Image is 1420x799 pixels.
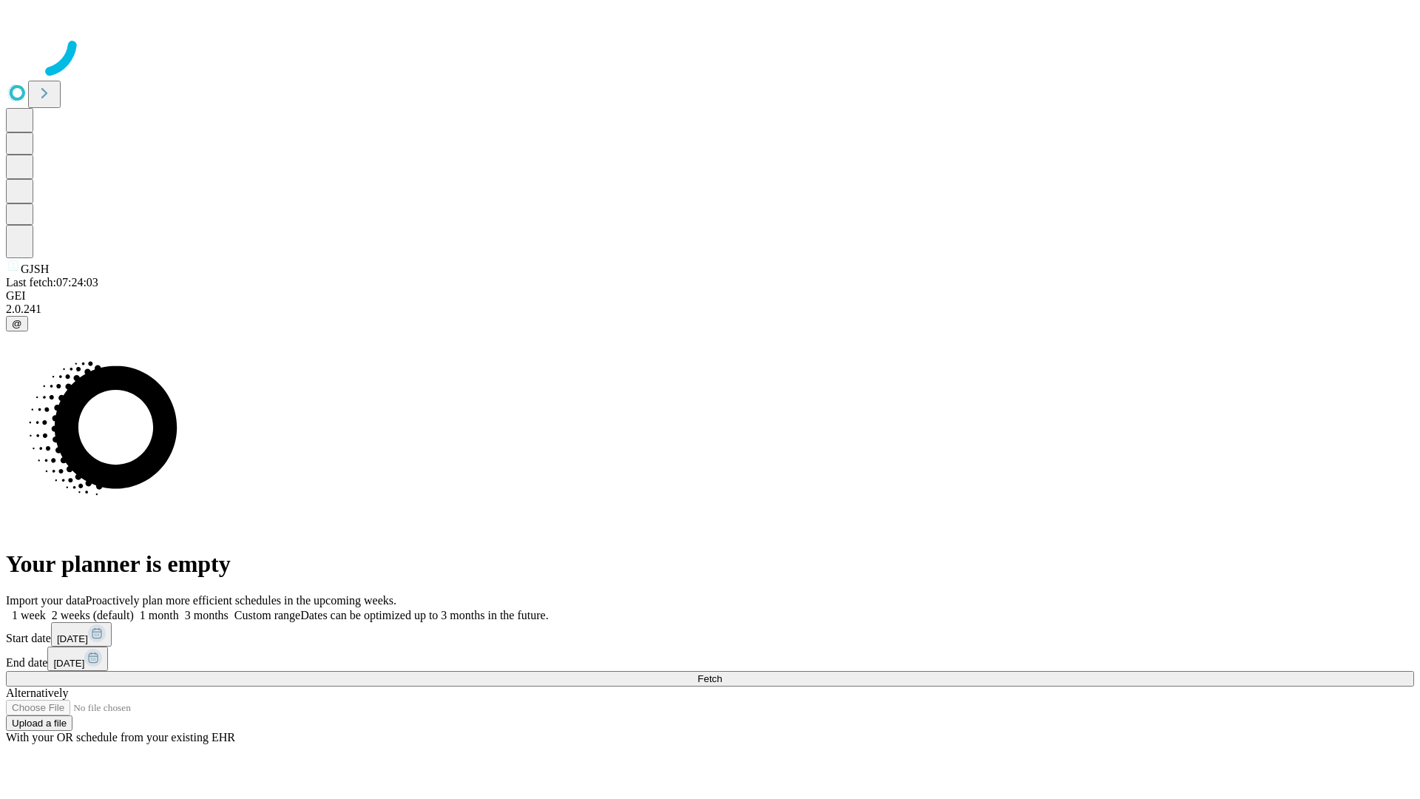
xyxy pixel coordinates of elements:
[51,622,112,647] button: [DATE]
[6,276,98,289] span: Last fetch: 07:24:03
[6,622,1414,647] div: Start date
[12,609,46,621] span: 1 week
[6,687,68,699] span: Alternatively
[6,316,28,331] button: @
[185,609,229,621] span: 3 months
[697,673,722,684] span: Fetch
[6,715,72,731] button: Upload a file
[234,609,300,621] span: Custom range
[6,647,1414,671] div: End date
[6,550,1414,578] h1: Your planner is empty
[6,671,1414,687] button: Fetch
[12,318,22,329] span: @
[6,594,86,607] span: Import your data
[21,263,49,275] span: GJSH
[6,303,1414,316] div: 2.0.241
[6,289,1414,303] div: GEI
[52,609,134,621] span: 2 weeks (default)
[86,594,396,607] span: Proactively plan more efficient schedules in the upcoming weeks.
[6,731,235,744] span: With your OR schedule from your existing EHR
[47,647,108,671] button: [DATE]
[57,633,88,644] span: [DATE]
[300,609,548,621] span: Dates can be optimized up to 3 months in the future.
[53,658,84,669] span: [DATE]
[140,609,179,621] span: 1 month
